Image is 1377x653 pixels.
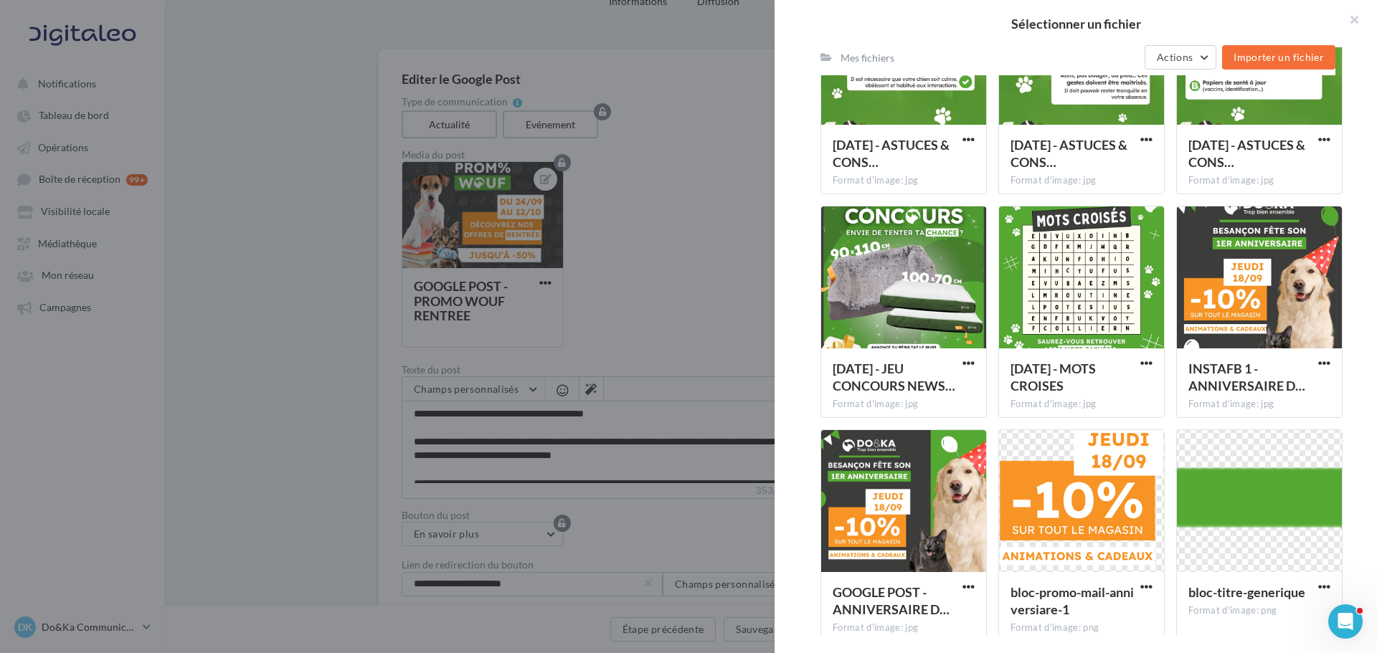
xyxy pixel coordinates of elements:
div: Format d'image: jpg [1011,398,1153,411]
span: GOOGLE POST - ANNIVERSAIRE DO&KA [833,584,950,617]
span: bloc-promo-mail-anniversiare-1 [1011,584,1134,617]
span: 03.09.2025 - JEU CONCOURS NEWSLETTER [833,361,955,394]
button: Actions [1145,45,1216,70]
div: Format d'image: jpg [1011,174,1153,187]
span: Importer un fichier [1234,51,1324,63]
div: Format d'image: jpg [833,398,975,411]
iframe: Intercom live chat [1328,604,1363,639]
span: 11.09.2025 - ASTUCES & CONSEILS 5 [1011,137,1127,170]
span: INSTAFB 1 - ANNIVERSAIRE DO&KA [1188,361,1305,394]
span: 01.09.2025 - MOTS CROISES [1011,361,1096,394]
div: Format d'image: png [1011,621,1153,634]
button: Importer un fichier [1222,45,1335,70]
span: 11.09.2025 - ASTUCES & CONSEILS 3 [1188,137,1305,170]
div: Format d'image: png [1188,604,1330,617]
div: Mes fichiers [841,51,894,65]
div: Format d'image: jpg [1188,174,1330,187]
div: Format d'image: jpg [833,174,975,187]
div: Format d'image: jpg [833,621,975,634]
span: 11.09.2025 - ASTUCES & CONSEILS 2 [833,137,950,170]
h2: Sélectionner un fichier [798,17,1354,30]
span: Actions [1157,51,1193,63]
div: Format d'image: jpg [1188,398,1330,411]
span: bloc-titre-generique [1188,584,1305,600]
